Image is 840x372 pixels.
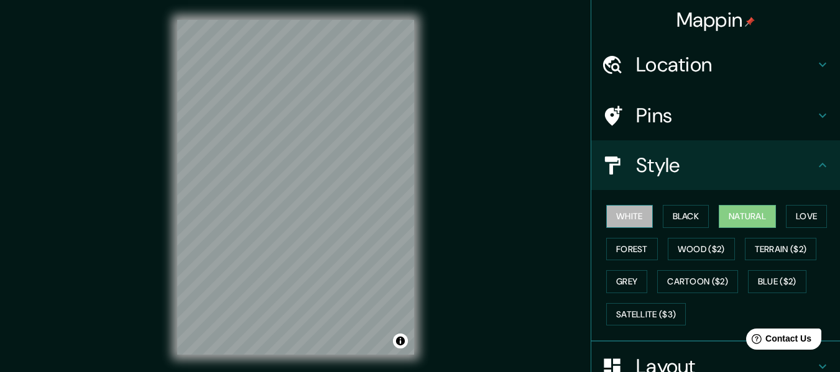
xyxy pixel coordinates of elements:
[668,238,735,261] button: Wood ($2)
[606,303,686,326] button: Satellite ($3)
[657,270,738,293] button: Cartoon ($2)
[745,17,755,27] img: pin-icon.png
[786,205,827,228] button: Love
[745,238,817,261] button: Terrain ($2)
[636,103,815,128] h4: Pins
[729,324,826,358] iframe: Help widget launcher
[636,52,815,77] h4: Location
[606,270,647,293] button: Grey
[606,205,653,228] button: White
[393,333,408,348] button: Toggle attribution
[591,40,840,89] div: Location
[591,140,840,190] div: Style
[748,270,806,293] button: Blue ($2)
[606,238,658,261] button: Forest
[177,20,414,355] canvas: Map
[719,205,776,228] button: Natural
[591,91,840,140] div: Pins
[663,205,709,228] button: Black
[636,153,815,178] h4: Style
[676,7,755,32] h4: Mappin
